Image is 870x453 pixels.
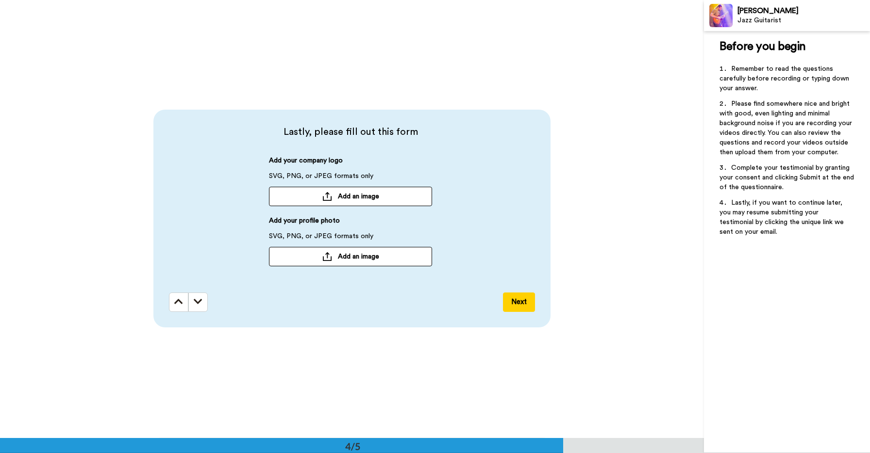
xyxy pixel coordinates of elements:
[269,171,373,187] span: SVG, PNG, or JPEG formats only
[338,192,379,201] span: Add an image
[169,125,532,139] span: Lastly, please fill out this form
[719,164,856,191] span: Complete your testimonial by granting your consent and clicking Submit at the end of the question...
[269,216,340,231] span: Add your profile photo
[719,41,805,52] span: Before you begin
[719,100,854,156] span: Please find somewhere nice and bright with good, even lighting and minimal background noise if yo...
[338,252,379,261] span: Add an image
[503,292,535,312] button: Next
[709,4,733,27] img: Profile Image
[269,247,432,266] button: Add an image
[737,16,870,25] div: Jazz Guitarist
[269,187,432,206] button: Add an image
[330,439,376,453] div: 4/5
[719,65,851,92] span: Remember to read the questions carefully before recording or typing down your answer.
[269,231,373,247] span: SVG, PNG, or JPEG formats only
[737,6,870,16] div: [PERSON_NAME]
[719,199,846,235] span: Lastly, if you want to continue later, you may resume submitting your testimonial by clicking the...
[269,156,343,171] span: Add your company logo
